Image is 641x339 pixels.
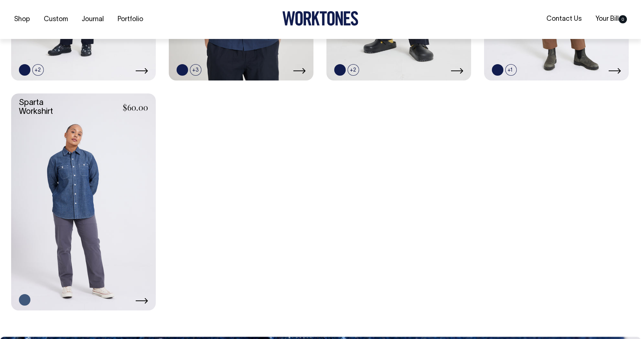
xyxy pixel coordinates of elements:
[543,13,585,25] a: Contact Us
[190,64,201,76] span: +3
[32,64,44,76] span: +2
[348,64,359,76] span: +2
[619,15,627,23] span: 0
[41,13,71,26] a: Custom
[79,13,107,26] a: Journal
[505,64,517,76] span: +1
[115,13,146,26] a: Portfolio
[592,13,630,25] a: Your Bill0
[11,13,33,26] a: Shop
